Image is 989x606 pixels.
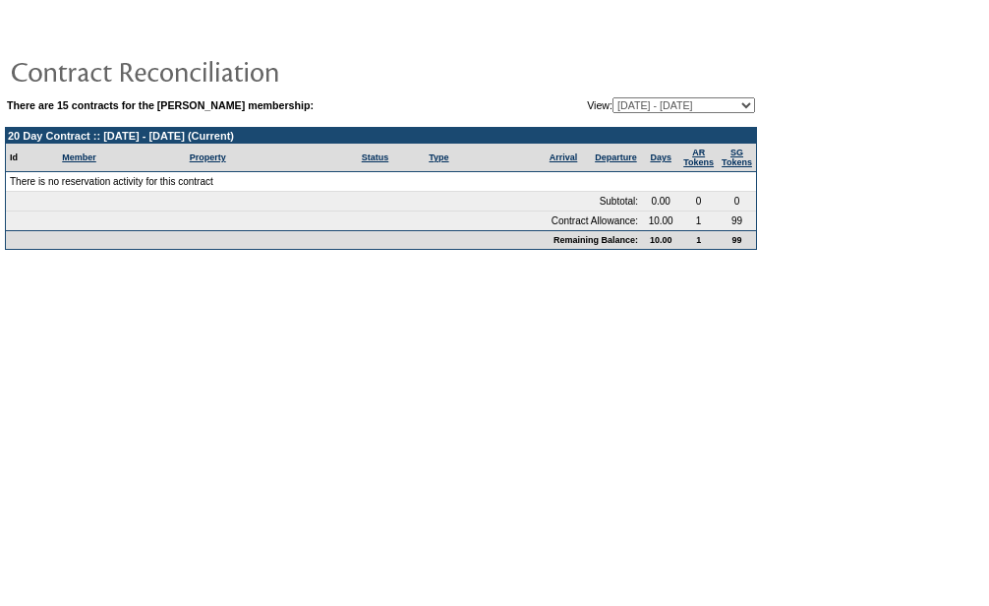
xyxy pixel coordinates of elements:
[7,99,314,111] b: There are 15 contracts for the [PERSON_NAME] membership:
[642,212,679,230] td: 10.00
[683,148,714,167] a: ARTokens
[6,128,756,144] td: 20 Day Contract :: [DATE] - [DATE] (Current)
[190,152,226,162] a: Property
[6,144,58,172] td: Id
[642,192,679,212] td: 0.00
[429,152,448,162] a: Type
[62,152,96,162] a: Member
[6,230,642,249] td: Remaining Balance:
[718,230,756,249] td: 99
[491,97,755,113] td: View:
[642,230,679,249] td: 10.00
[722,148,752,167] a: SGTokens
[10,51,403,91] img: pgTtlContractReconciliation.gif
[718,192,756,212] td: 0
[679,212,718,230] td: 1
[6,172,756,192] td: There is no reservation activity for this contract
[362,152,389,162] a: Status
[679,192,718,212] td: 0
[6,212,642,230] td: Contract Allowance:
[679,230,718,249] td: 1
[595,152,637,162] a: Departure
[550,152,578,162] a: Arrival
[6,192,642,212] td: Subtotal:
[718,212,756,230] td: 99
[650,152,671,162] a: Days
